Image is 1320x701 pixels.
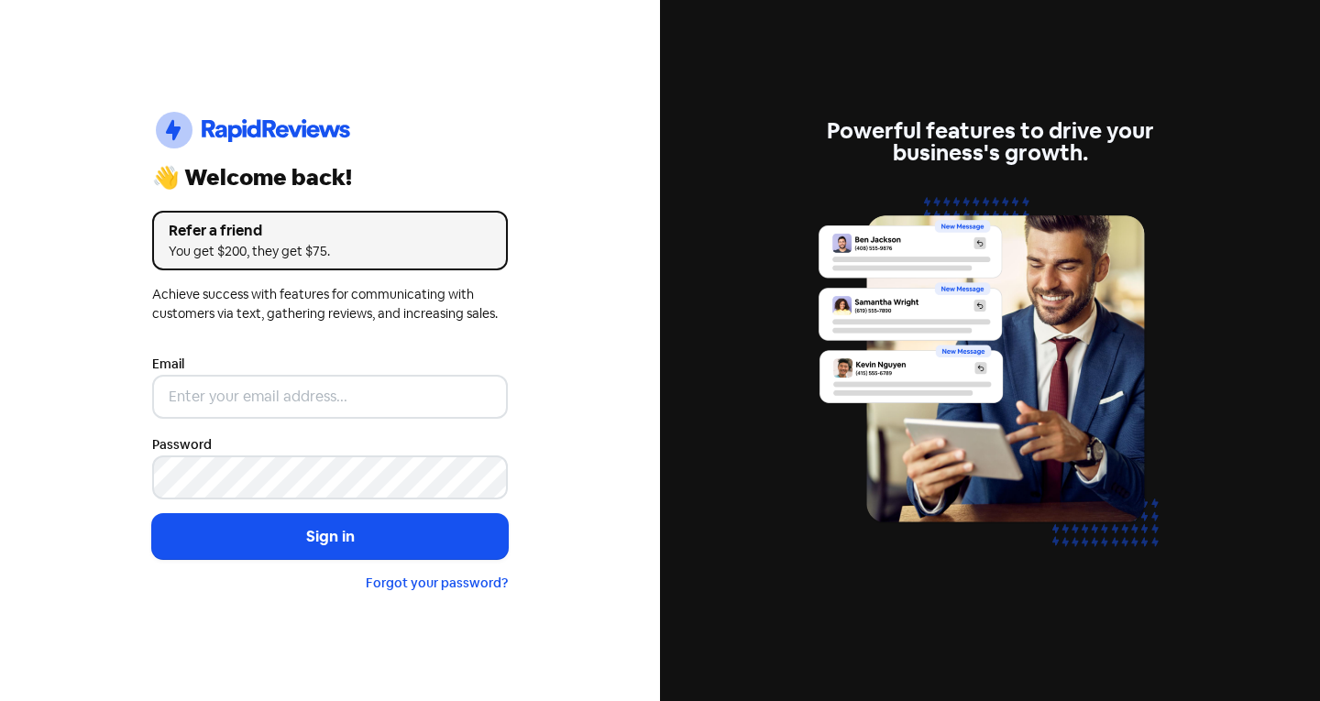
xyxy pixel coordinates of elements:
div: 👋 Welcome back! [152,167,508,189]
div: You get $200, they get $75. [169,242,491,261]
a: Forgot your password? [366,575,508,591]
input: Enter your email address... [152,375,508,419]
button: Sign in [152,514,508,560]
label: Password [152,435,212,455]
img: inbox [812,186,1168,581]
label: Email [152,355,184,374]
div: Achieve success with features for communicating with customers via text, gathering reviews, and i... [152,285,508,323]
div: Refer a friend [169,220,491,242]
div: Powerful features to drive your business's growth. [812,120,1168,164]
